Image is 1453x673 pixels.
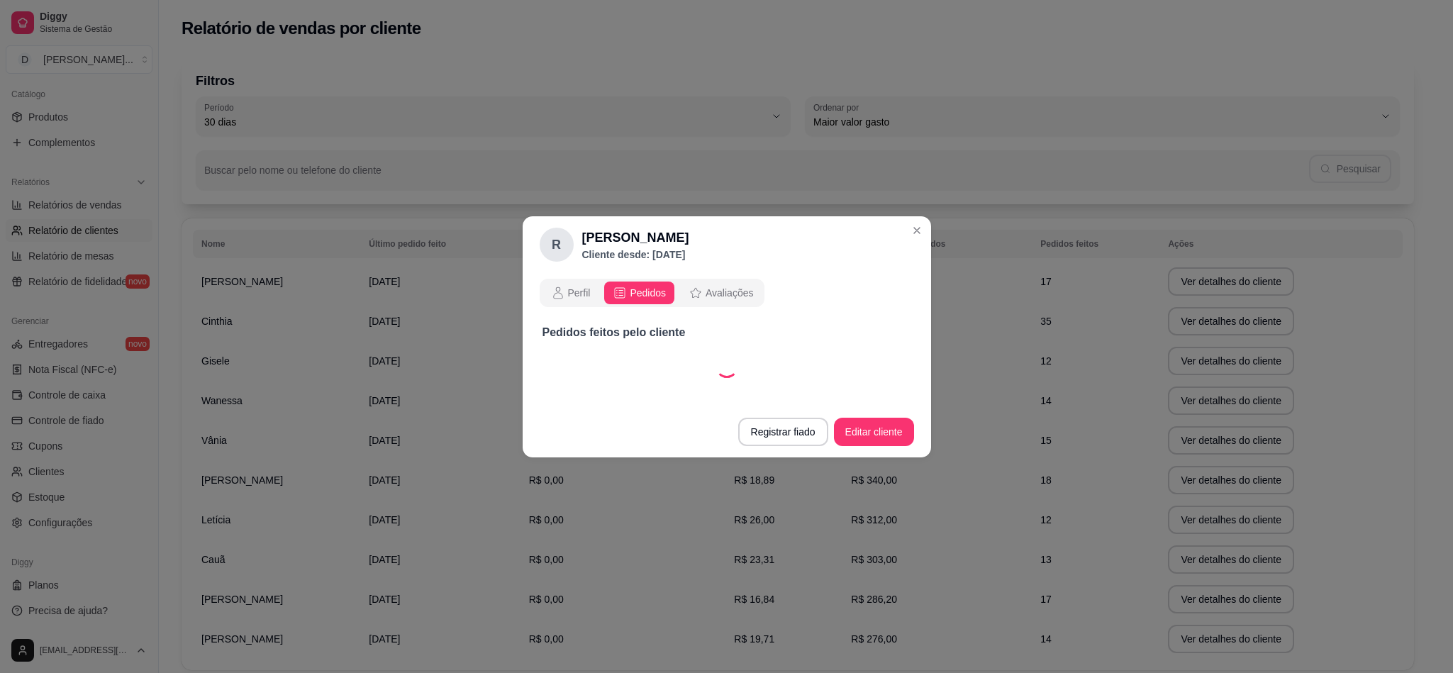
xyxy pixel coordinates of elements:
[540,279,914,307] div: opções
[906,219,928,242] button: Close
[582,247,689,262] p: Cliente desde: [DATE]
[542,324,911,341] p: Pedidos feitos pelo cliente
[540,279,765,307] div: opções
[630,286,666,300] span: Pedidos
[834,418,914,446] button: Editar cliente
[716,355,738,378] div: Loading
[706,286,753,300] span: Avaliações
[582,228,689,247] h2: [PERSON_NAME]
[540,228,574,262] div: R
[738,418,828,446] button: Registrar fiado
[568,286,591,300] span: Perfil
